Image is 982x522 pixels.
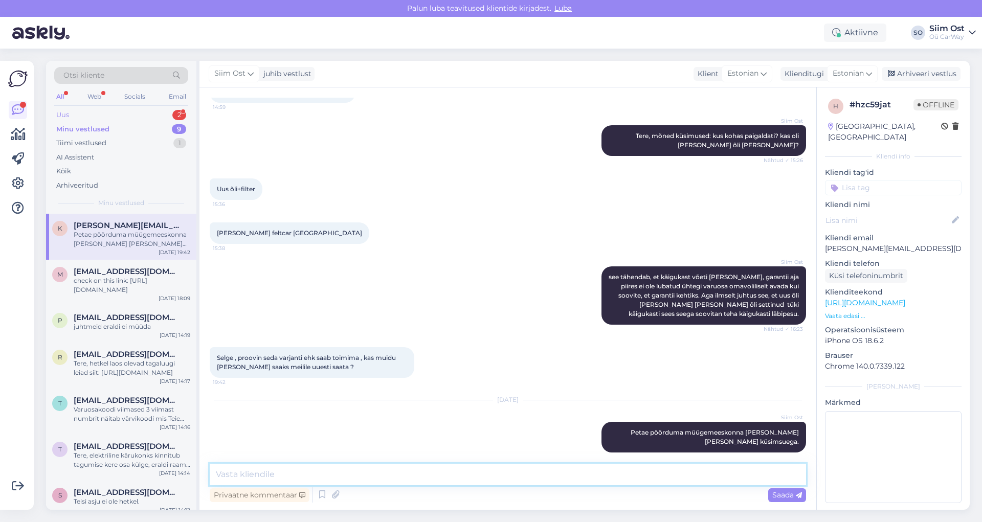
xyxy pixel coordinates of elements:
span: maikelcubaten@hotmail.es [74,267,180,276]
span: 14:59 [213,103,251,111]
input: Lisa tag [825,180,962,195]
div: All [54,90,66,103]
span: Saada [772,490,802,500]
span: 15:38 [213,244,251,252]
span: r [58,353,62,361]
p: Operatsioonisüsteem [825,325,962,335]
div: Klient [694,69,719,79]
div: Aktiivne [824,24,886,42]
span: Siim Ost [765,258,803,266]
div: AI Assistent [56,152,94,163]
div: Teisi asju ei ole hetkel. [74,497,190,506]
div: Kõik [56,166,71,176]
span: tarmosenin@gmail.com [74,442,180,451]
span: Nähtud ✓ 16:23 [764,325,803,333]
div: 2 [172,110,186,120]
div: Email [167,90,188,103]
div: [DATE] 18:09 [159,294,190,302]
div: Tere, elektriline kärukonks kinnitub tagumise kere osa külge, eraldi raami ma ei tea , et seal ol... [74,451,190,469]
div: Arhiveeri vestlus [882,67,961,81]
div: Küsi telefoninumbrit [825,269,907,283]
img: Askly Logo [8,69,28,88]
span: t [58,399,62,407]
span: P [58,316,62,324]
div: Web [85,90,103,103]
div: [DATE] 14:14 [159,469,190,477]
div: [DATE] 14:17 [160,377,190,385]
div: SO [911,26,925,40]
span: [PERSON_NAME] feltcar [GEOGRAPHIC_DATA] [217,229,362,237]
div: juhib vestlust [259,69,311,79]
div: 1 [173,138,186,148]
div: [GEOGRAPHIC_DATA], [GEOGRAPHIC_DATA] [828,121,941,143]
div: Petae pöörduma müügemeeskonna [PERSON_NAME] [PERSON_NAME] küsimsuega. [74,230,190,248]
div: juhtmeid eraldi ei müüda [74,322,190,331]
div: Oü CarWay [929,33,965,41]
span: Selge , proovin seda varjanti ehk saab toimima , kas muidu [PERSON_NAME] saaks meilile uuesti saa... [217,354,397,371]
span: Uus õli+filter [217,185,255,193]
div: 9 [172,124,186,134]
div: [PERSON_NAME] [825,382,962,391]
p: iPhone OS 18.6.2 [825,335,962,346]
span: t [58,445,62,453]
div: Tiimi vestlused [56,138,106,148]
p: Märkmed [825,397,962,408]
div: Varuosakoodi viimased 3 viimast numbrit näitab värvikoodi mis Teie auto puhul peaks olema 354 aga... [74,405,190,423]
span: Minu vestlused [98,198,144,208]
span: s [58,491,62,499]
span: Siim Ost [765,414,803,421]
p: Kliendi nimi [825,199,962,210]
span: Kristjan-j@hotmail.com [74,221,180,230]
span: K [58,224,62,232]
span: Petae pöörduma müügemeeskonna [PERSON_NAME] [PERSON_NAME] küsimsuega. [631,428,800,445]
span: h [833,102,838,110]
span: 15:36 [213,200,251,208]
p: Kliendi tag'id [825,167,962,178]
div: [DATE] 19:42 [159,248,190,256]
p: Brauser [825,350,962,361]
span: Nähtud ✓ 15:26 [764,156,803,164]
div: [DATE] [210,395,806,404]
span: Tere, mõned küsimused: kus kohas paigaldati? kas oli [PERSON_NAME] õli [PERSON_NAME]? [636,132,800,149]
a: Siim OstOü CarWay [929,25,976,41]
span: 19:42 [213,378,251,386]
span: Petea.1991@mail.ru [74,313,180,322]
p: Kliendi email [825,233,962,243]
div: Minu vestlused [56,124,109,134]
span: Otsi kliente [63,70,104,81]
span: see tähendab, et käigukast võeti [PERSON_NAME], garantii aja piires ei ole lubatud ühtegi varuosa... [609,273,800,317]
p: Chrome 140.0.7339.122 [825,361,962,372]
div: Arhiveeritud [56,180,98,191]
div: check on this link: [URL][DOMAIN_NAME] [74,276,190,294]
div: Uus [56,110,69,120]
p: Vaata edasi ... [825,311,962,321]
div: Tere, hetkel laos olevad tagaluugi leiad siit: [URL][DOMAIN_NAME] [74,359,190,377]
p: Kliendi telefon [825,258,962,269]
div: # hzc59jat [850,99,913,111]
span: Offline [913,99,958,110]
div: [DATE] 14:19 [160,331,190,339]
p: Klienditeekond [825,287,962,298]
span: 11:13 [765,453,803,461]
input: Lisa nimi [825,215,950,226]
div: [DATE] 14:12 [160,506,190,514]
a: [URL][DOMAIN_NAME] [825,298,905,307]
span: Luba [551,4,575,13]
span: timo.simonis1@gmail.com [74,396,180,405]
span: Siim Ost [765,117,803,125]
div: Kliendi info [825,152,962,161]
div: Socials [122,90,147,103]
span: Estonian [727,68,758,79]
div: Klienditugi [780,69,824,79]
div: Privaatne kommentaar [210,488,309,502]
div: Siim Ost [929,25,965,33]
p: [PERSON_NAME][EMAIL_ADDRESS][DOMAIN_NAME] [825,243,962,254]
div: [DATE] 14:16 [160,423,190,431]
span: revopehlak@gmail.com [74,350,180,359]
span: saxolevy@gmail.com [74,488,180,497]
span: Estonian [833,68,864,79]
span: m [57,270,63,278]
span: Siim Ost [214,68,245,79]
